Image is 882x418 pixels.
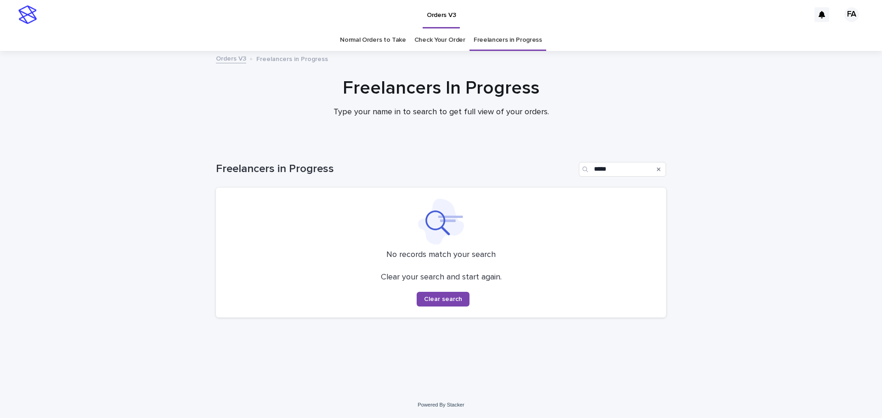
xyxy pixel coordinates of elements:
a: Freelancers in Progress [474,29,542,51]
p: Freelancers in Progress [256,53,328,63]
h1: Freelancers in Progress [216,162,575,176]
span: Clear search [424,296,462,302]
a: Powered By Stacker [418,402,464,407]
input: Search [579,162,666,177]
a: Check Your Order [414,29,465,51]
img: stacker-logo-s-only.png [18,6,37,24]
a: Orders V3 [216,53,246,63]
button: Clear search [417,292,469,307]
p: Clear your search and start again. [381,273,502,283]
h1: Freelancers In Progress [216,77,666,99]
p: No records match your search [227,250,655,260]
div: FA [844,7,859,22]
p: Type your name in to search to get full view of your orders. [257,107,625,117]
a: Normal Orders to Take [340,29,406,51]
